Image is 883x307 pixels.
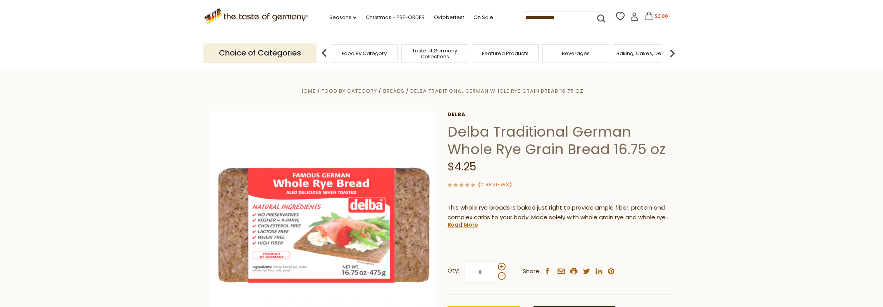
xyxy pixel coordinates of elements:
span: $4.25 [448,159,476,174]
a: Christmas - PRE-ORDER [366,13,425,22]
a: Seasons [329,13,356,22]
h1: Delba Traditional German Whole Rye Grain Bread 16.75 oz [448,123,674,158]
a: On Sale [473,13,493,22]
a: Taste of Germany Collections [404,48,466,59]
a: Baking, Cakes, Desserts [616,50,676,56]
span: $0.00 [655,13,668,19]
button: $0.00 [640,12,673,23]
img: previous arrow [317,45,332,61]
a: Featured Products [482,50,528,56]
input: Qty: [465,261,496,283]
a: Beverages [562,50,590,56]
a: Oktoberfest [434,13,464,22]
a: Delba [448,111,674,118]
img: next arrow [664,45,680,61]
a: Breads [383,87,404,95]
span: Share: [523,267,540,276]
p: This whole rye breads is baked just right to provide ample fiber, protein and complex carbs to yo... [448,203,674,222]
span: ( ) [478,181,512,188]
a: Delba Traditional German Whole Rye Grain Bread 16.75 oz [410,87,584,95]
p: Choice of Categories [203,43,317,62]
strong: Qty: [448,266,459,276]
a: 0 Reviews [480,181,509,189]
a: Read More [448,221,478,229]
a: Food By Category [342,50,387,56]
a: Food By Category [322,87,377,95]
a: Home [299,87,316,95]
